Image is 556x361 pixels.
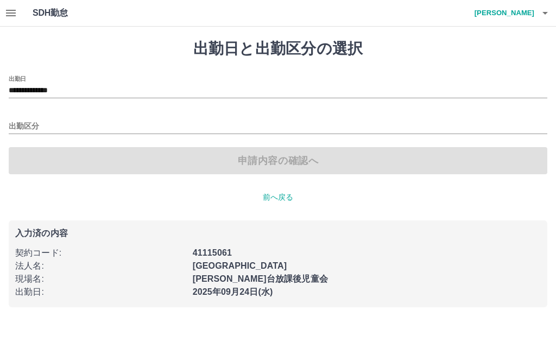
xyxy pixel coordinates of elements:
p: 契約コード : [15,246,186,259]
b: 2025年09月24日(水) [193,287,273,296]
p: 入力済の内容 [15,229,541,238]
b: [PERSON_NAME]台放課後児童会 [193,274,328,283]
b: 41115061 [193,248,232,257]
h1: 出勤日と出勤区分の選択 [9,40,547,58]
p: 前へ戻る [9,192,547,203]
p: 出勤日 : [15,286,186,299]
p: 法人名 : [15,259,186,273]
label: 出勤日 [9,74,26,83]
p: 現場名 : [15,273,186,286]
b: [GEOGRAPHIC_DATA] [193,261,287,270]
